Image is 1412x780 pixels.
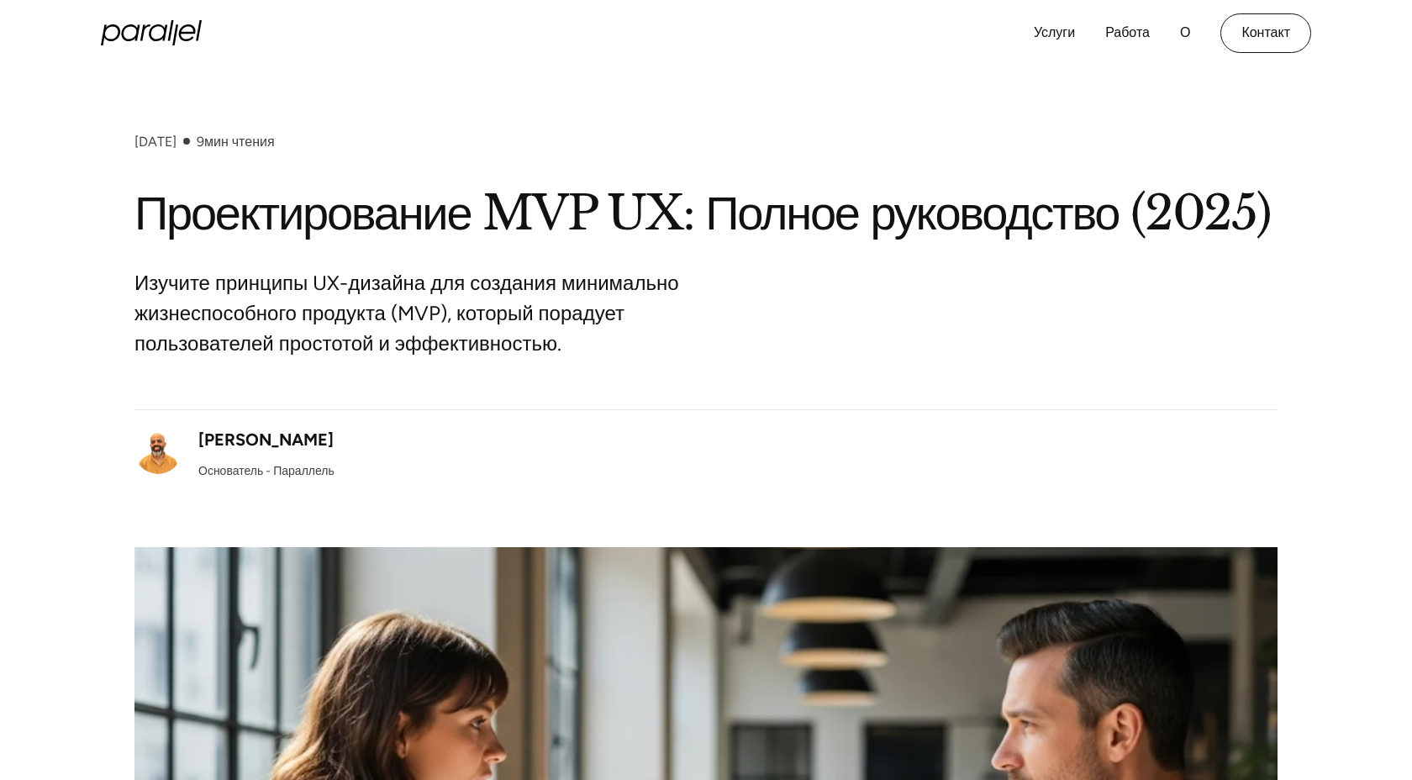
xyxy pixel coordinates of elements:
[198,430,334,450] font: [PERSON_NAME]
[1241,24,1290,40] font: Контакт
[134,427,182,474] img: Робин Дханвани
[1034,21,1075,45] a: Услуги
[1180,24,1190,40] font: О
[134,271,679,356] font: Изучите принципы UX-дизайна для создания минимально жизнеспособного продукта (MVP), который порад...
[134,427,335,480] a: [PERSON_NAME]Основатель - Параллель
[197,134,204,150] font: 9
[198,464,335,478] font: Основатель - Параллель
[101,20,202,45] a: дом
[134,134,176,150] font: [DATE]
[204,134,275,150] font: мин чтения
[1034,24,1075,40] font: Услуги
[134,184,1271,242] font: Проектирование MVP UX: Полное руководство (2025)
[1220,13,1311,53] a: Контакт
[1105,21,1150,45] a: Работа
[1180,21,1190,45] a: О
[1105,24,1150,40] font: Работа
